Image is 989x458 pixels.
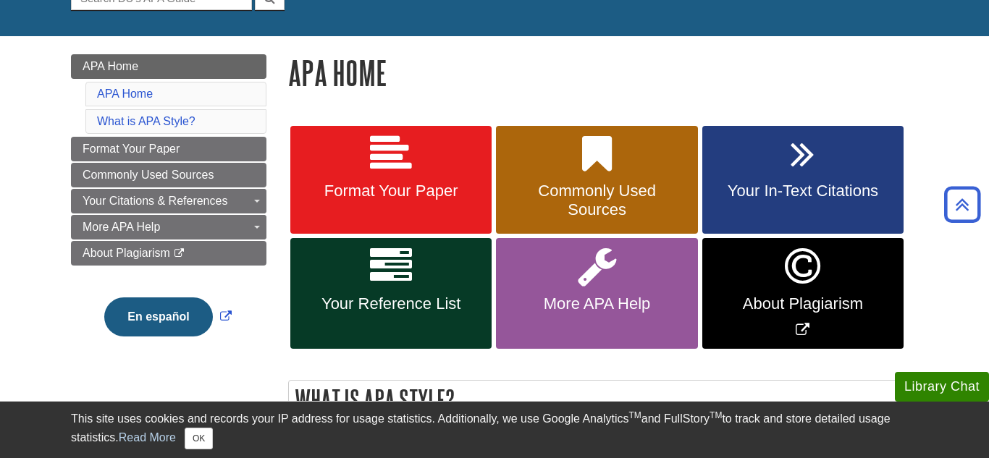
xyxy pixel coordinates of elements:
span: More APA Help [83,221,160,233]
span: Your Citations & References [83,195,227,207]
a: Format Your Paper [290,126,492,234]
h1: APA Home [288,54,918,91]
a: More APA Help [496,238,697,349]
a: Read More [119,431,176,444]
sup: TM [710,410,722,420]
span: Format Your Paper [301,182,481,200]
a: Link opens in new window [101,310,235,323]
span: Your Reference List [301,294,481,313]
span: APA Home [83,60,138,72]
a: APA Home [97,88,153,100]
button: Close [185,428,213,449]
span: Commonly Used Sources [507,182,686,219]
sup: TM [628,410,641,420]
button: Library Chat [895,372,989,402]
button: En español [104,297,212,336]
span: Commonly Used Sources [83,169,214,181]
a: Your Citations & References [71,189,266,213]
span: About Plagiarism [83,247,170,259]
a: Your In-Text Citations [702,126,904,234]
a: APA Home [71,54,266,79]
i: This link opens in a new window [173,249,185,258]
a: Commonly Used Sources [496,126,697,234]
a: Your Reference List [290,238,492,349]
div: Guide Page Menu [71,54,266,361]
div: This site uses cookies and records your IP address for usage statistics. Additionally, we use Goo... [71,410,918,449]
a: Link opens in new window [702,238,904,349]
h2: What is APA Style? [289,381,917,419]
span: Format Your Paper [83,143,180,155]
a: Format Your Paper [71,137,266,161]
span: More APA Help [507,294,686,313]
a: Back to Top [939,195,985,214]
span: Your In-Text Citations [713,182,893,200]
span: About Plagiarism [713,294,893,313]
a: About Plagiarism [71,241,266,266]
a: More APA Help [71,215,266,239]
a: Commonly Used Sources [71,163,266,187]
a: What is APA Style? [97,115,195,127]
